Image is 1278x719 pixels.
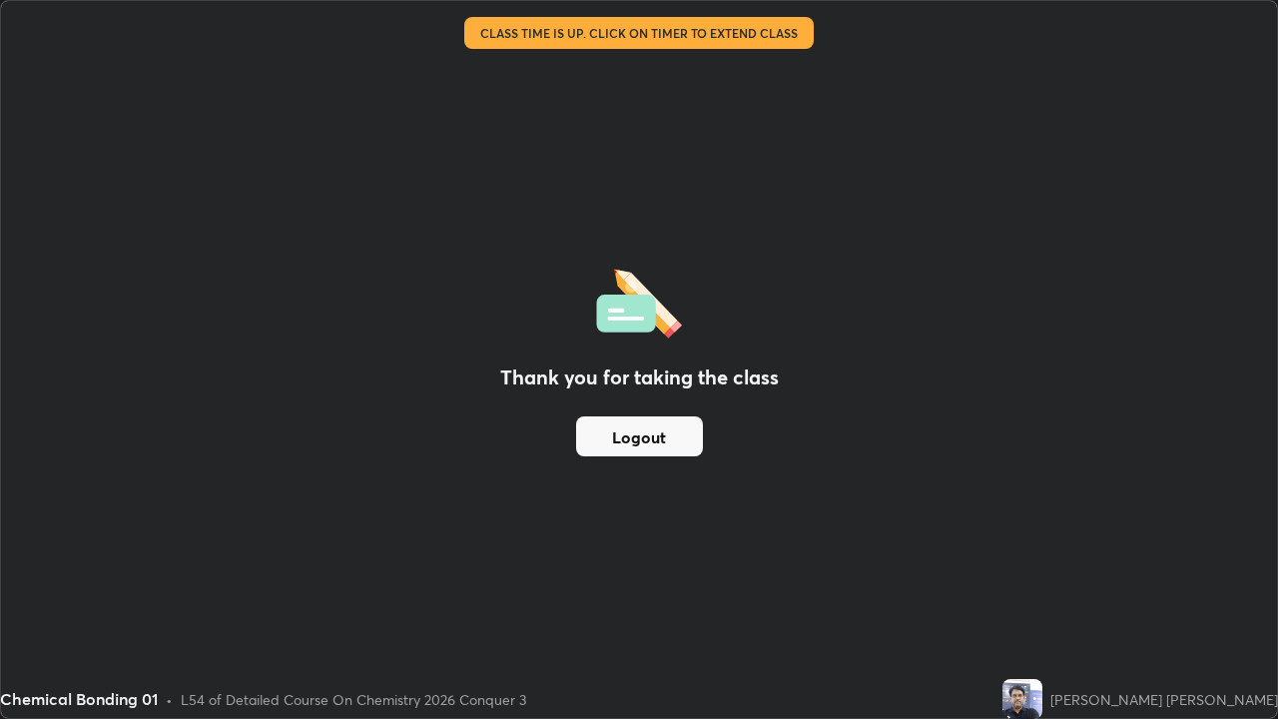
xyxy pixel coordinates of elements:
div: L54 of Detailed Course On Chemistry 2026 Conquer 3 [181,689,526,710]
img: 4dbd5e4e27d8441580130e5f502441a8.jpg [1002,679,1042,719]
div: • [166,689,173,710]
img: offlineFeedback.1438e8b3.svg [596,263,682,339]
button: Logout [576,416,703,456]
h2: Thank you for taking the class [500,362,779,392]
div: [PERSON_NAME] [PERSON_NAME] [1050,689,1278,710]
